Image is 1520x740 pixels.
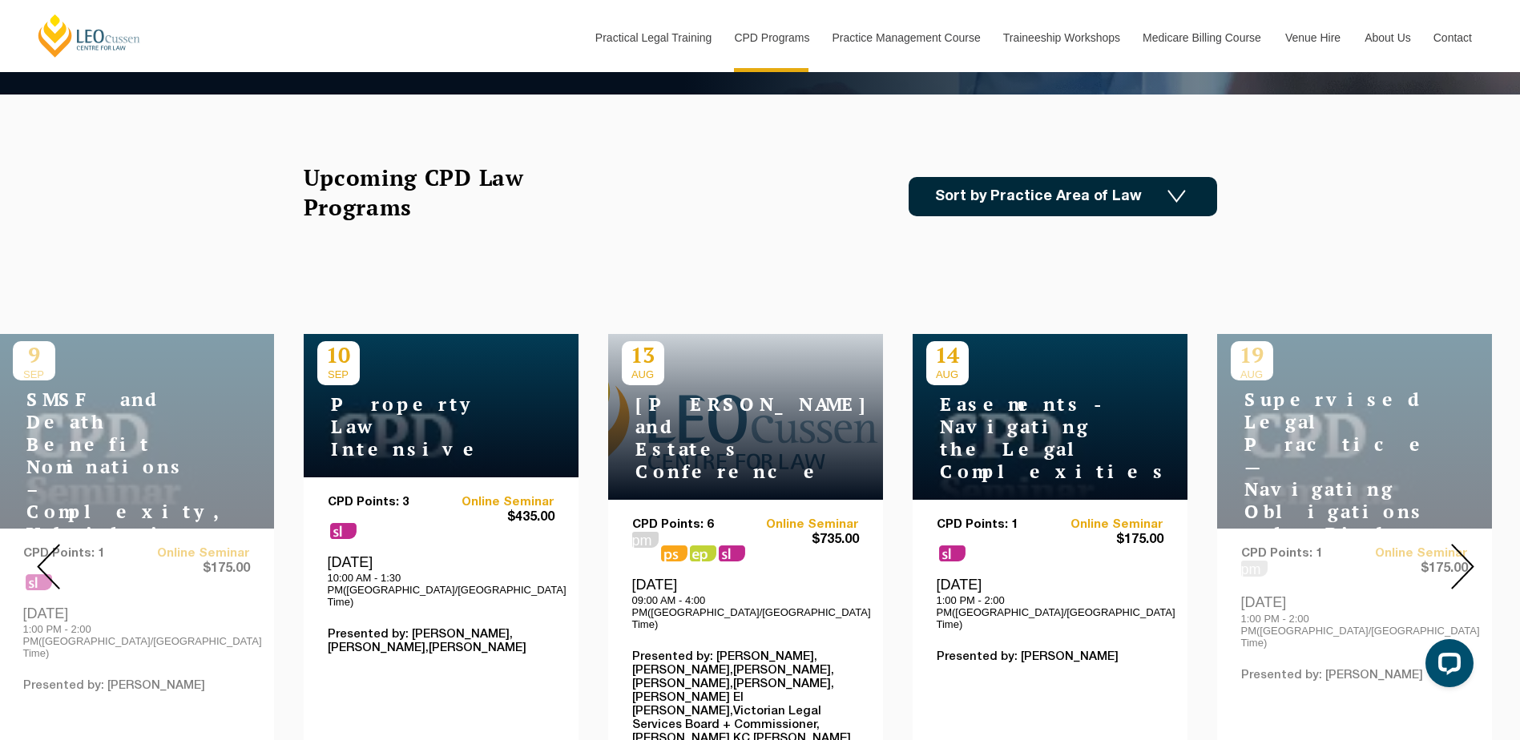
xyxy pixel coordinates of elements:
span: AUG [622,368,664,380]
p: CPD Points: 1 [937,518,1050,532]
a: Practice Management Course [820,3,991,72]
span: ps [661,545,687,561]
h2: Upcoming CPD Law Programs [304,163,564,222]
p: 14 [926,341,969,368]
h4: Property Law Intensive [317,393,518,460]
p: CPD Points: 3 [328,496,441,509]
h4: [PERSON_NAME] and Estates Conference [622,393,822,483]
span: $175.00 [1050,532,1163,549]
img: Next [1451,544,1474,589]
a: Practical Legal Training [583,3,723,72]
a: Online Seminar [441,496,554,509]
p: 10:00 AM - 1:30 PM([GEOGRAPHIC_DATA]/[GEOGRAPHIC_DATA] Time) [328,572,554,608]
span: ps [690,545,716,561]
span: pm [632,532,659,548]
a: CPD Programs [722,3,820,72]
a: Venue Hire [1273,3,1353,72]
img: Icon [1167,190,1186,203]
a: Traineeship Workshops [991,3,1131,72]
span: sl [330,523,357,539]
h4: Easements - Navigating the Legal Complexities [926,393,1127,483]
a: Medicare Billing Course [1131,3,1273,72]
span: sl [939,545,966,561]
a: Contact [1421,3,1484,72]
span: SEP [317,368,360,380]
p: Presented by: [PERSON_NAME] [937,650,1163,664]
p: CPD Points: 6 [632,518,746,532]
div: [DATE] [632,576,859,630]
div: [DATE] [937,576,1163,630]
span: AUG [926,368,969,380]
a: About Us [1353,3,1421,72]
iframe: LiveChat chat widget [1413,633,1480,700]
a: [PERSON_NAME] Centre for Law [36,13,143,58]
div: [DATE] [328,553,554,608]
span: $735.00 [745,532,859,549]
a: Online Seminar [745,518,859,532]
a: Online Seminar [1050,518,1163,532]
span: sl [719,545,745,561]
span: $435.00 [441,509,554,526]
p: Presented by: [PERSON_NAME],[PERSON_NAME],[PERSON_NAME] [328,628,554,655]
p: 1:00 PM - 2:00 PM([GEOGRAPHIC_DATA]/[GEOGRAPHIC_DATA] Time) [937,594,1163,630]
p: 10 [317,341,360,368]
p: 09:00 AM - 4:00 PM([GEOGRAPHIC_DATA]/[GEOGRAPHIC_DATA] Time) [632,594,859,630]
p: 13 [622,341,664,368]
img: Prev [37,544,60,589]
a: Sort by Practice Area of Law [909,177,1217,216]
